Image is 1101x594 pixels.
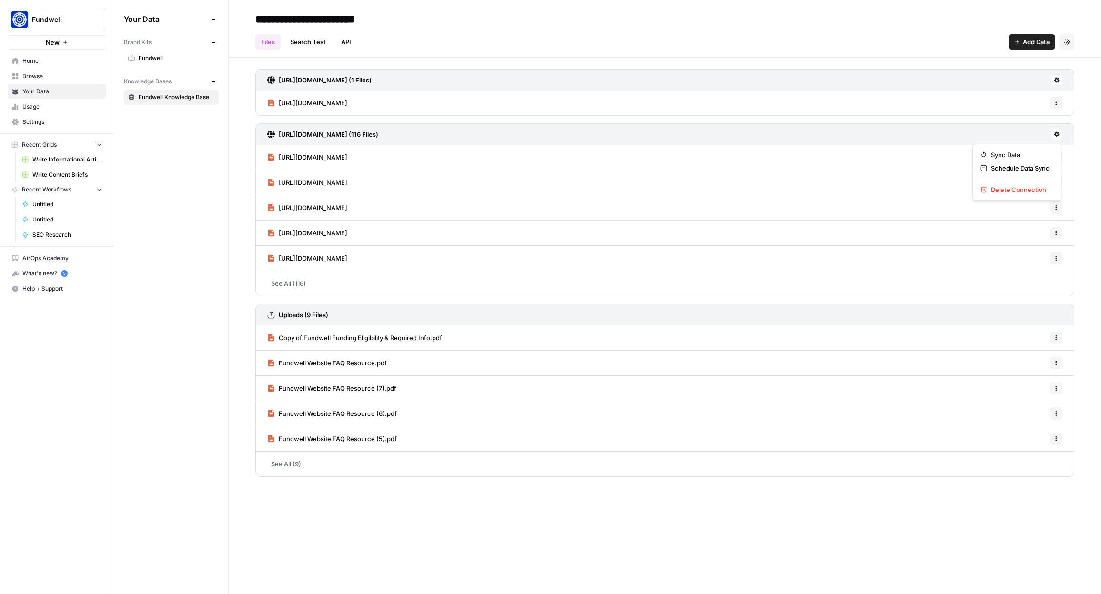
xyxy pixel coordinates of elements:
[32,171,102,179] span: Write Content Briefs
[267,170,347,195] a: [URL][DOMAIN_NAME]
[267,351,387,375] a: Fundwell Website FAQ Resource.pdf
[139,93,214,101] span: Fundwell Knowledge Base
[18,152,106,167] a: Write Informational Article
[8,84,106,99] a: Your Data
[267,70,372,91] a: [URL][DOMAIN_NAME] (1 Files)
[22,87,102,96] span: Your Data
[279,75,372,85] h3: [URL][DOMAIN_NAME] (1 Files)
[267,145,347,170] a: [URL][DOMAIN_NAME]
[1023,37,1050,47] span: Add Data
[8,114,106,130] a: Settings
[267,426,397,451] a: Fundwell Website FAQ Resource (5).pdf
[18,212,106,227] a: Untitled
[267,376,396,401] a: Fundwell Website FAQ Resource (7).pdf
[279,253,347,263] span: [URL][DOMAIN_NAME]
[32,15,90,24] span: Fundwell
[279,98,347,108] span: [URL][DOMAIN_NAME]
[22,284,102,293] span: Help + Support
[267,124,378,145] a: [URL][DOMAIN_NAME] (116 Files)
[255,452,1074,476] a: See All (9)
[335,34,357,50] a: API
[22,141,57,149] span: Recent Grids
[124,50,219,66] a: Fundwell
[267,401,397,426] a: Fundwell Website FAQ Resource (6).pdf
[279,203,347,212] span: [URL][DOMAIN_NAME]
[279,333,442,342] span: Copy of Fundwell Funding Eligibility & Required Info.pdf
[8,251,106,266] a: AirOps Academy
[991,185,1050,194] span: Delete Connection
[22,72,102,81] span: Browse
[124,38,152,47] span: Brand Kits
[22,102,102,111] span: Usage
[139,54,214,62] span: Fundwell
[8,182,106,197] button: Recent Workflows
[279,358,387,368] span: Fundwell Website FAQ Resource.pdf
[1009,34,1055,50] button: Add Data
[267,325,442,350] a: Copy of Fundwell Funding Eligibility & Required Info.pdf
[8,8,106,31] button: Workspace: Fundwell
[8,266,106,281] div: What's new?
[279,409,397,418] span: Fundwell Website FAQ Resource (6).pdf
[124,90,219,105] a: Fundwell Knowledge Base
[8,35,106,50] button: New
[267,195,347,220] a: [URL][DOMAIN_NAME]
[18,197,106,212] a: Untitled
[8,138,106,152] button: Recent Grids
[124,13,207,25] span: Your Data
[279,310,328,320] h3: Uploads (9 Files)
[279,228,347,238] span: [URL][DOMAIN_NAME]
[124,77,172,86] span: Knowledge Bases
[279,434,397,443] span: Fundwell Website FAQ Resource (5).pdf
[255,34,281,50] a: Files
[32,231,102,239] span: SEO Research
[63,271,65,276] text: 5
[32,155,102,164] span: Write Informational Article
[32,200,102,209] span: Untitled
[8,69,106,84] a: Browse
[61,270,68,277] a: 5
[267,246,347,271] a: [URL][DOMAIN_NAME]
[22,185,71,194] span: Recent Workflows
[22,254,102,262] span: AirOps Academy
[22,57,102,65] span: Home
[267,221,347,245] a: [URL][DOMAIN_NAME]
[8,281,106,296] button: Help + Support
[11,11,28,28] img: Fundwell Logo
[279,383,396,393] span: Fundwell Website FAQ Resource (7).pdf
[255,271,1074,296] a: See All (116)
[279,130,378,139] h3: [URL][DOMAIN_NAME] (116 Files)
[279,152,347,162] span: [URL][DOMAIN_NAME]
[8,99,106,114] a: Usage
[279,178,347,187] span: [URL][DOMAIN_NAME]
[22,118,102,126] span: Settings
[46,38,60,47] span: New
[8,266,106,281] button: What's new? 5
[267,91,347,115] a: [URL][DOMAIN_NAME]
[18,167,106,182] a: Write Content Briefs
[32,215,102,224] span: Untitled
[991,163,1050,173] span: Schedule Data Sync
[267,304,328,325] a: Uploads (9 Files)
[18,227,106,242] a: SEO Research
[8,53,106,69] a: Home
[284,34,332,50] a: Search Test
[991,150,1050,160] span: Sync Data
